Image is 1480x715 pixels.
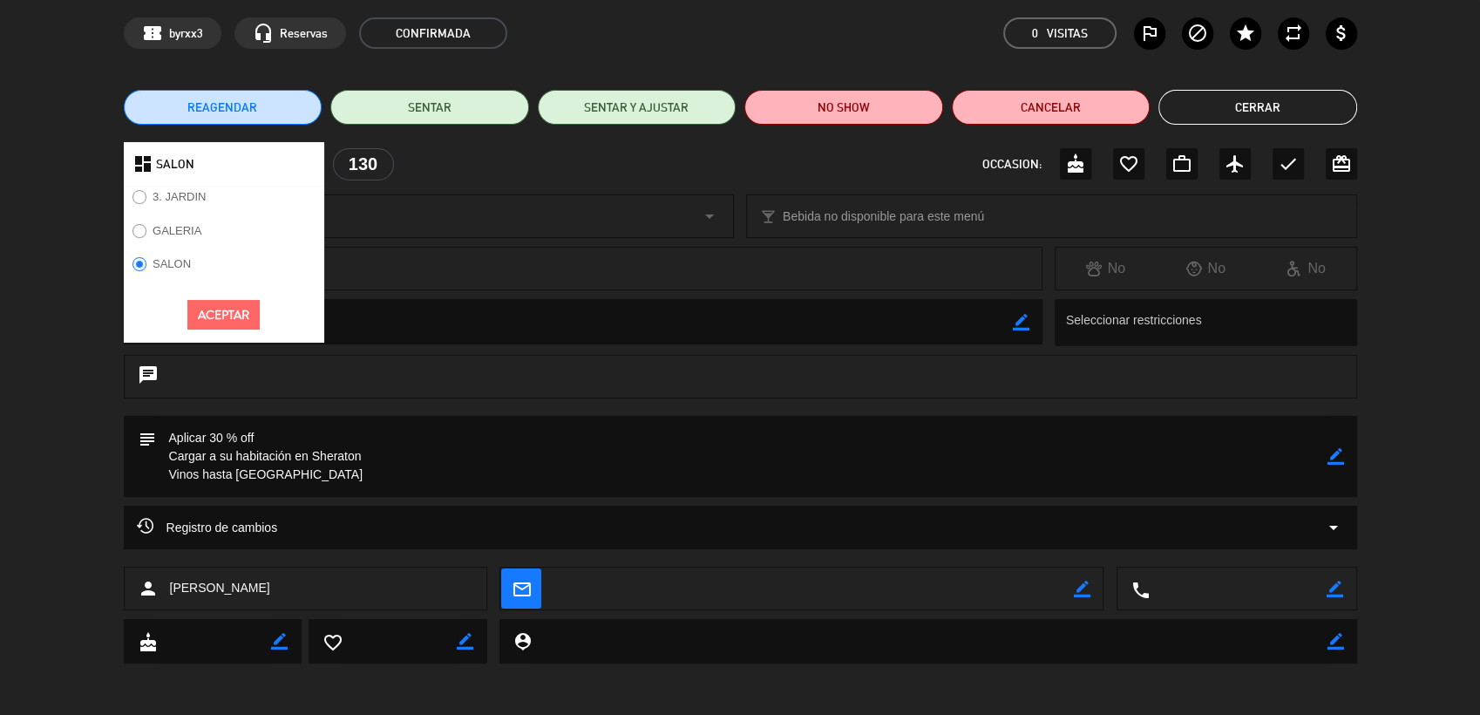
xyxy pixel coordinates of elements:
i: dashboard [132,153,153,174]
i: airplanemode_active [1225,153,1246,174]
span: Bebida no disponible para este menú [783,207,984,227]
i: border_color [1013,314,1029,330]
label: SALON [153,258,191,269]
span: REAGENDAR [187,99,257,117]
button: SENTAR Y AJUSTAR [538,90,737,125]
span: 0 [1032,24,1038,44]
i: border_color [1327,581,1343,597]
span: [PERSON_NAME] [170,578,270,598]
i: border_color [1327,448,1344,465]
i: favorite_border [322,632,342,651]
div: No [1056,257,1156,280]
span: confirmation_number [142,23,163,44]
button: Cerrar [1158,90,1357,125]
i: border_color [457,633,473,650]
span: Registro de cambios [137,517,278,538]
i: local_bar [760,208,777,225]
i: person_pin [513,631,532,650]
span: byrxx3 [169,24,203,44]
i: work_outline [1171,153,1192,174]
span: OCCASION: [982,154,1042,174]
em: Visitas [1047,24,1088,44]
i: star [1235,23,1256,44]
i: chat [138,364,159,389]
i: attach_money [1331,23,1352,44]
label: GALERIA [153,225,201,236]
i: mail_outline [512,579,531,598]
span: CONFIRMADA [359,17,507,49]
i: border_color [1073,581,1090,597]
i: arrow_drop_down [1323,517,1344,538]
i: favorite_border [1118,153,1139,174]
i: block [1187,23,1208,44]
button: Cancelar [952,90,1151,125]
button: REAGENDAR [124,90,322,125]
i: cake [1065,153,1086,174]
label: 3. JARDIN [153,191,206,202]
i: cake [138,632,157,651]
i: subject [137,429,156,448]
div: No [1256,257,1356,280]
i: check [1278,153,1299,174]
span: SALON [156,154,194,174]
button: SENTAR [330,90,529,125]
i: person [138,578,159,599]
i: arrow_drop_down [699,206,720,227]
i: local_phone [1130,580,1150,599]
i: outlined_flag [1139,23,1160,44]
i: headset_mic [253,23,274,44]
i: border_color [271,633,288,650]
div: 130 [333,148,394,180]
span: Reservas [280,24,328,44]
div: No [1156,257,1256,280]
i: border_color [1327,633,1344,650]
i: card_giftcard [1331,153,1352,174]
button: Aceptar [187,300,260,330]
button: NO SHOW [744,90,943,125]
i: repeat [1283,23,1304,44]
